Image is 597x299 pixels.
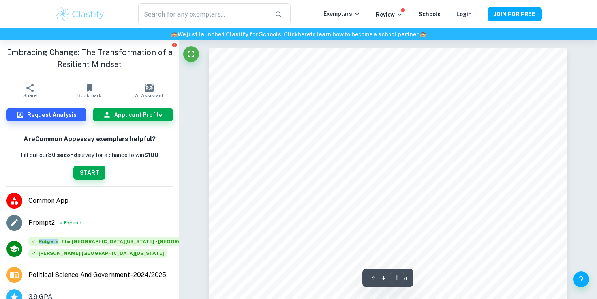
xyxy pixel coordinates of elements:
h6: We just launched Clastify for Schools. Click to learn how to become a school partner. [2,30,595,39]
span: 🏫 [420,31,426,37]
span: Rutgers, The [GEOGRAPHIC_DATA][US_STATE] - [GEOGRAPHIC_DATA] [28,237,214,246]
p: Fill out our survey for a chance to win [21,151,158,159]
span: Bookmark [77,93,101,98]
p: Review [376,10,403,19]
button: START [73,166,105,180]
span: 🏫 [171,31,178,37]
h1: Embracing Change: The Transformation of a Resilient Mindset [6,47,173,70]
a: Prompt2 [28,218,55,228]
span: [PERSON_NAME] [GEOGRAPHIC_DATA][US_STATE] [28,249,167,258]
button: AI Assistant [119,80,179,102]
button: Fullscreen [183,46,199,62]
div: Accepted: Kean University of New Jersey [28,249,167,261]
button: Request Analysis [6,108,86,121]
p: Exemplars [323,9,360,18]
span: AI Assistant [135,93,163,98]
h6: Are Common App essay exemplars helpful? [24,135,156,144]
span: / 1 [404,275,407,282]
a: Major and Application Year [28,270,173,280]
img: Clastify logo [55,6,105,22]
a: Schools [419,11,441,17]
span: Share [23,93,37,98]
h6: Request Analysis [27,110,77,119]
button: Report issue [172,42,178,48]
button: Help and Feedback [573,271,589,287]
input: Search for any exemplars... [138,3,268,25]
b: 30 second [48,152,77,158]
strong: $100 [144,152,158,158]
button: JOIN FOR FREE [488,7,542,21]
button: Applicant Profile [93,108,173,121]
img: AI Assistant [145,84,154,92]
a: Login [456,11,472,17]
div: Accepted: Rutgers, The State University of New Jersey - Newark [28,237,214,249]
span: Political Science And Government - 2024/2025 [28,270,166,280]
span: Common App [28,196,173,206]
span: Prompt 2 [28,218,55,228]
button: Expand [58,218,81,228]
h6: Applicant Profile [114,110,162,119]
span: Expand [64,219,81,226]
a: here [298,31,310,37]
button: Bookmark [60,80,119,102]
